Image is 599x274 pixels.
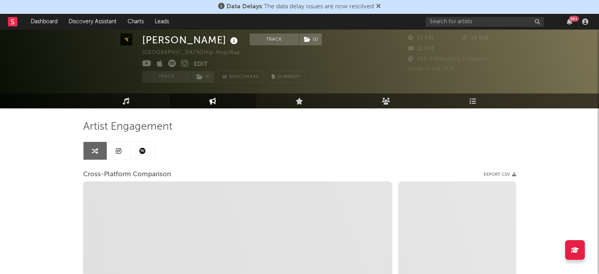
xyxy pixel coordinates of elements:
span: 389.478 Monthly Listeners [408,57,487,62]
span: 19.018 [462,35,489,41]
button: Track [142,71,191,83]
a: Charts [122,14,149,30]
span: Artist Engagement [83,122,172,132]
input: Search for artists [426,17,544,27]
button: Edit [194,60,208,69]
a: Discovery Assistant [63,14,122,30]
span: ( 1 ) [191,71,215,83]
a: Benchmark [218,71,263,83]
button: 99+ [567,19,572,25]
div: 99 + [569,16,579,22]
span: 11.000 [408,46,435,51]
span: Benchmark [229,73,259,82]
div: [GEOGRAPHIC_DATA] | Hip-Hop/Rap [142,48,249,58]
button: Track [250,34,299,45]
button: Export CSV [484,172,516,177]
span: Summary [277,75,300,79]
div: [PERSON_NAME] [142,34,240,47]
a: Dashboard [25,14,63,30]
button: (1) [192,71,214,83]
button: Summary [267,71,305,83]
button: (1) [299,34,322,45]
span: Data Delays [226,4,262,10]
span: ( 1 ) [299,34,322,45]
a: Leads [149,14,174,30]
span: Jump Score: 75.4 [408,66,454,71]
span: Cross-Platform Comparison [83,170,171,179]
span: : The data delay issues are now resolved [226,4,374,10]
span: 13.535 [408,35,434,41]
span: Dismiss [376,4,381,10]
